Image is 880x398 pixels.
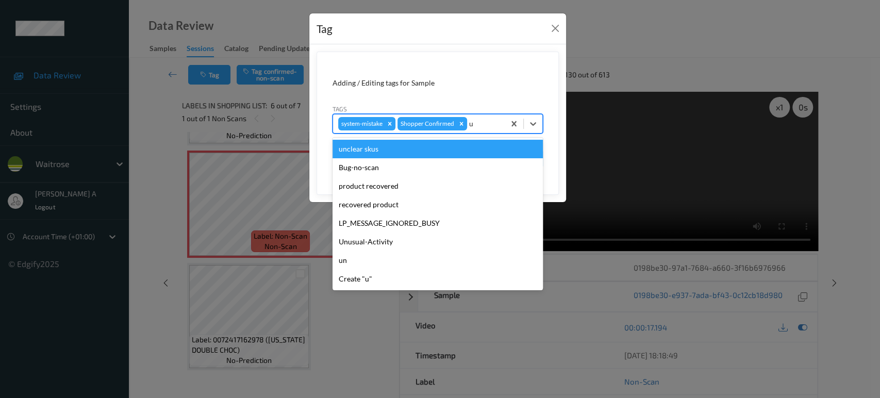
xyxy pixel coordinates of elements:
div: Remove Shopper Confirmed [456,117,467,130]
div: product recovered [333,177,543,195]
div: Adding / Editing tags for Sample [333,78,543,88]
div: Unusual-Activity [333,233,543,251]
div: Remove system-mistake [384,117,395,130]
div: un [333,251,543,270]
div: Tag [317,21,333,37]
div: recovered product [333,195,543,214]
div: system-mistake [338,117,384,130]
div: Create "u" [333,270,543,288]
div: Shopper Confirmed [397,117,456,130]
label: Tags [333,104,347,113]
div: Bug-no-scan [333,158,543,177]
div: unclear skus [333,140,543,158]
button: Close [548,21,562,36]
div: LP_MESSAGE_IGNORED_BUSY [333,214,543,233]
